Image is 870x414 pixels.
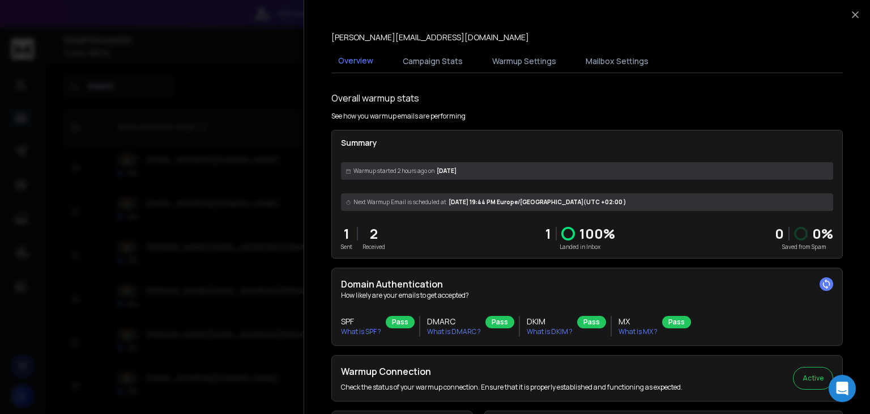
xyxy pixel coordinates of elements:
[341,277,833,291] h2: Domain Authentication
[775,243,833,251] p: Saved from Spam
[362,225,385,243] p: 2
[619,327,658,336] p: What is MX ?
[427,316,481,327] h3: DMARC
[341,225,352,243] p: 1
[427,327,481,336] p: What is DMARC ?
[341,162,833,180] div: [DATE]
[485,316,514,328] div: Pass
[396,49,470,74] button: Campaign Stats
[793,367,833,390] button: Active
[331,112,466,121] p: See how you warmup emails are performing
[331,48,380,74] button: Overview
[341,137,833,149] p: Summary
[619,316,658,327] h3: MX
[362,243,385,251] p: Received
[579,49,655,74] button: Mailbox Settings
[341,316,381,327] h3: SPF
[527,316,573,327] h3: DKIM
[341,291,833,300] p: How likely are your emails to get accepted?
[812,225,833,243] p: 0 %
[341,327,381,336] p: What is SPF ?
[545,225,551,243] p: 1
[341,383,683,392] p: Check the status of your warmup connection. Ensure that it is properly established and functionin...
[829,375,856,402] div: Open Intercom Messenger
[527,327,573,336] p: What is DKIM ?
[331,91,419,105] h1: Overall warmup stats
[485,49,563,74] button: Warmup Settings
[579,225,615,243] p: 100 %
[353,198,446,206] span: Next Warmup Email is scheduled at
[775,224,784,243] strong: 0
[341,365,683,378] h2: Warmup Connection
[662,316,691,328] div: Pass
[331,32,529,43] p: [PERSON_NAME][EMAIL_ADDRESS][DOMAIN_NAME]
[386,316,415,328] div: Pass
[577,316,606,328] div: Pass
[353,167,434,175] span: Warmup started 2 hours ago on
[341,243,352,251] p: Sent
[341,193,833,211] div: [DATE] 19:44 PM Europe/[GEOGRAPHIC_DATA] (UTC +02:00 )
[545,243,615,251] p: Landed in Inbox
